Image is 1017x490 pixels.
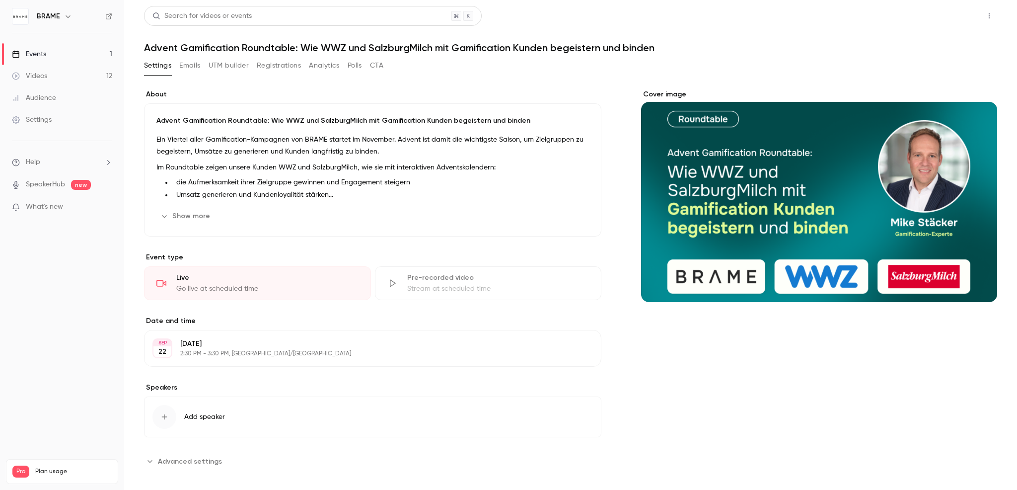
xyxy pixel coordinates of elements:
section: Advanced settings [144,453,601,469]
div: Settings [12,115,52,125]
button: Registrations [257,58,301,74]
div: Events [12,49,46,59]
div: Pre-recorded video [407,273,589,283]
div: Live [176,273,359,283]
p: 2:30 PM - 3:30 PM, [GEOGRAPHIC_DATA]/[GEOGRAPHIC_DATA] [180,350,549,358]
button: Polls [348,58,362,74]
span: Plan usage [35,468,112,476]
button: Analytics [309,58,340,74]
iframe: Noticeable Trigger [100,203,112,212]
li: Umsatz generieren und Kundenloyalität stärken [172,190,589,200]
button: CTA [370,58,383,74]
span: Advanced settings [158,456,222,467]
div: Search for videos or events [152,11,252,21]
label: Speakers [144,383,601,393]
h6: BRAME [37,11,60,21]
p: Ein Viertel aller Gamification-Kampagnen von BRAME startet im November. Advent ist damit die wich... [156,134,589,158]
div: Videos [12,71,47,81]
button: Settings [144,58,171,74]
div: Pre-recorded videoStream at scheduled time [375,266,602,300]
span: What's new [26,202,63,212]
span: Help [26,157,40,167]
p: Im Roundtable zeigen unsere Kunden WWZ und SalzburgMilch, wie sie mit interaktiven Adventskalendern: [156,162,589,173]
button: Add speaker [144,397,601,437]
label: Date and time [144,316,601,326]
section: Cover image [641,89,997,302]
span: Add speaker [184,412,225,422]
div: LiveGo live at scheduled time [144,266,371,300]
span: Pro [12,466,29,478]
li: die Aufmerksamkeit ihrer Zielgruppe gewinnen und Engagement steigern [172,177,589,188]
p: Advent Gamification Roundtable: Wie WWZ und SalzburgMilch mit Gamification Kunden begeistern und ... [156,116,589,126]
div: Audience [12,93,56,103]
img: BRAME [12,8,28,24]
p: 22 [158,347,166,357]
a: SpeakerHub [26,179,65,190]
h1: Advent Gamification Roundtable: Wie WWZ und SalzburgMilch mit Gamification Kunden begeistern und ... [144,42,997,54]
button: UTM builder [209,58,249,74]
label: Cover image [641,89,997,99]
div: Go live at scheduled time [176,284,359,294]
div: Stream at scheduled time [407,284,589,294]
label: About [144,89,601,99]
div: SEP [153,339,171,346]
button: Advanced settings [144,453,228,469]
p: [DATE] [180,339,549,349]
p: Event type [144,252,601,262]
span: new [71,180,91,190]
button: Share [934,6,973,26]
li: help-dropdown-opener [12,157,112,167]
button: Show more [156,208,216,224]
button: Emails [179,58,200,74]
